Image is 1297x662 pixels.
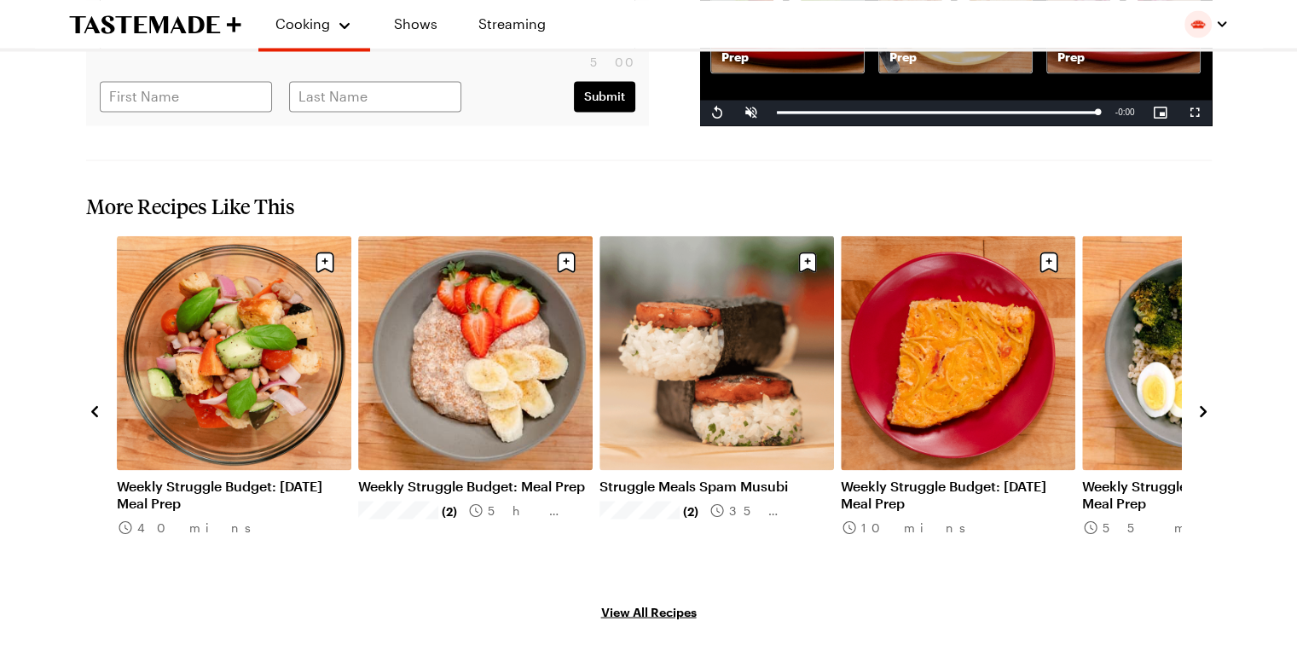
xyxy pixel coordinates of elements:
input: First Name [100,81,272,112]
span: 0:00 [1118,107,1134,117]
div: 6 / 8 [599,235,841,584]
div: 500 [100,54,635,71]
img: Profile picture [1184,10,1212,38]
div: Progress Bar [777,111,1098,113]
a: To Tastemade Home Page [69,15,241,34]
button: Save recipe [791,246,824,278]
input: Last Name [289,81,461,112]
button: Save recipe [309,246,341,278]
span: Submit [584,88,625,105]
button: navigate to previous item [86,399,103,420]
button: Unmute [734,100,768,125]
a: View All Recipes [86,601,1212,620]
div: 5 / 8 [358,235,599,584]
span: - [1115,107,1118,117]
h2: More Recipes Like This [86,195,1212,218]
div: 4 / 8 [117,235,358,584]
button: Save recipe [550,246,582,278]
button: Submit [574,81,635,112]
button: Picture-in-Picture [1144,100,1178,125]
button: Profile picture [1184,10,1229,38]
button: Cooking [275,7,353,41]
button: navigate to next item [1195,399,1212,420]
a: Struggle Meals Spam Musubi [599,477,834,494]
div: 7 / 8 [841,235,1082,584]
button: Replay [700,100,734,125]
button: Fullscreen [1178,100,1212,125]
a: Weekly Struggle Budget: [DATE] Meal Prep [841,477,1075,511]
a: Weekly Struggle Budget: Meal Prep [358,477,593,494]
button: Save recipe [1033,246,1065,278]
a: Weekly Struggle Budget: [DATE] Meal Prep [117,477,351,511]
span: Cooking [275,15,330,32]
